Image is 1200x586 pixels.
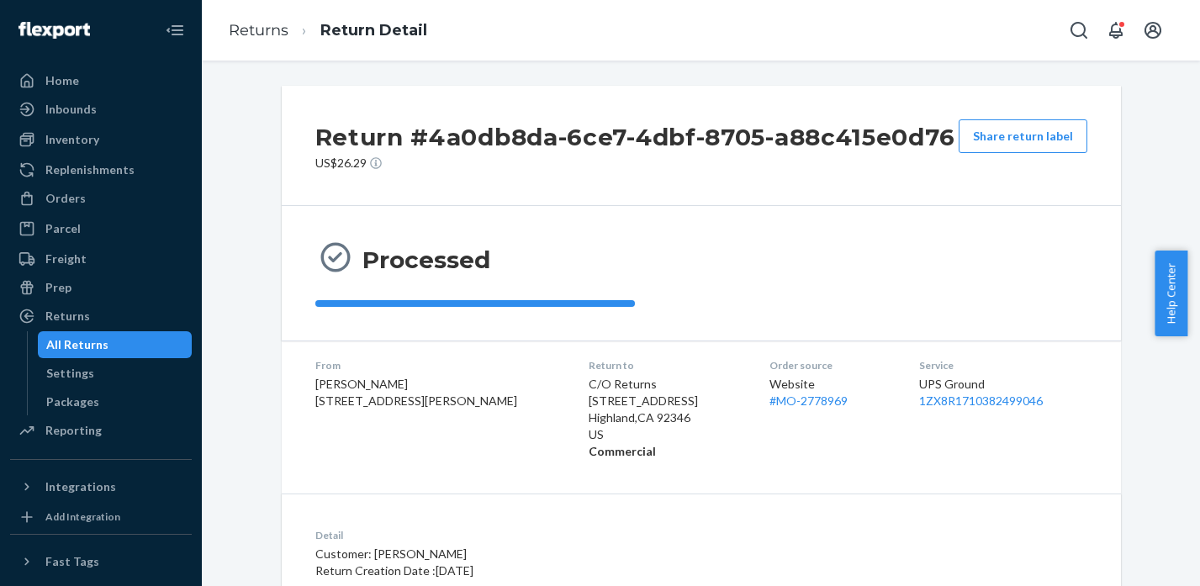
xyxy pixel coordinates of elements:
[10,156,192,183] a: Replenishments
[229,21,288,40] a: Returns
[315,377,517,408] span: [PERSON_NAME] [STREET_ADDRESS][PERSON_NAME]
[38,331,193,358] a: All Returns
[10,67,192,94] a: Home
[589,409,743,426] p: Highland , CA 92346
[10,303,192,330] a: Returns
[45,220,81,237] div: Parcel
[769,358,892,372] dt: Order source
[45,161,135,178] div: Replenishments
[38,360,193,387] a: Settings
[10,417,192,444] a: Reporting
[10,96,192,123] a: Inbounds
[45,279,71,296] div: Prep
[10,215,192,242] a: Parcel
[1155,251,1187,336] button: Help Center
[45,478,116,495] div: Integrations
[919,377,985,391] span: UPS Ground
[589,393,743,409] p: [STREET_ADDRESS]
[769,393,848,408] a: #MO-2778969
[46,336,108,353] div: All Returns
[315,119,955,155] h2: Return #4a0db8da-6ce7-4dbf-8705-a88c415e0d76
[959,119,1087,153] button: Share return label
[315,358,562,372] dt: From
[45,509,120,524] div: Add Integration
[769,376,892,409] div: Website
[315,528,780,542] dt: Detail
[919,358,1087,372] dt: Service
[38,388,193,415] a: Packages
[1062,13,1096,47] button: Open Search Box
[45,101,97,118] div: Inbounds
[10,274,192,301] a: Prep
[10,185,192,212] a: Orders
[10,126,192,153] a: Inventory
[589,376,743,393] p: C/O Returns
[1099,13,1133,47] button: Open notifications
[45,308,90,325] div: Returns
[158,13,192,47] button: Close Navigation
[315,155,955,172] p: US$26.29
[45,131,99,148] div: Inventory
[1091,536,1183,578] iframe: Opens a widget where you can chat to one of our agents
[46,393,99,410] div: Packages
[45,190,86,207] div: Orders
[10,245,192,272] a: Freight
[362,245,490,275] h3: Processed
[45,422,102,439] div: Reporting
[320,21,427,40] a: Return Detail
[589,358,743,372] dt: Return to
[215,6,441,55] ol: breadcrumbs
[45,251,87,267] div: Freight
[19,22,90,39] img: Flexport logo
[45,72,79,89] div: Home
[589,444,656,458] strong: Commercial
[45,553,99,570] div: Fast Tags
[315,562,780,579] p: Return Creation Date : [DATE]
[10,548,192,575] button: Fast Tags
[1136,13,1170,47] button: Open account menu
[10,473,192,500] button: Integrations
[315,546,780,562] p: Customer: [PERSON_NAME]
[919,393,1043,408] a: 1ZX8R1710382499046
[46,365,94,382] div: Settings
[10,507,192,527] a: Add Integration
[589,426,743,443] p: US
